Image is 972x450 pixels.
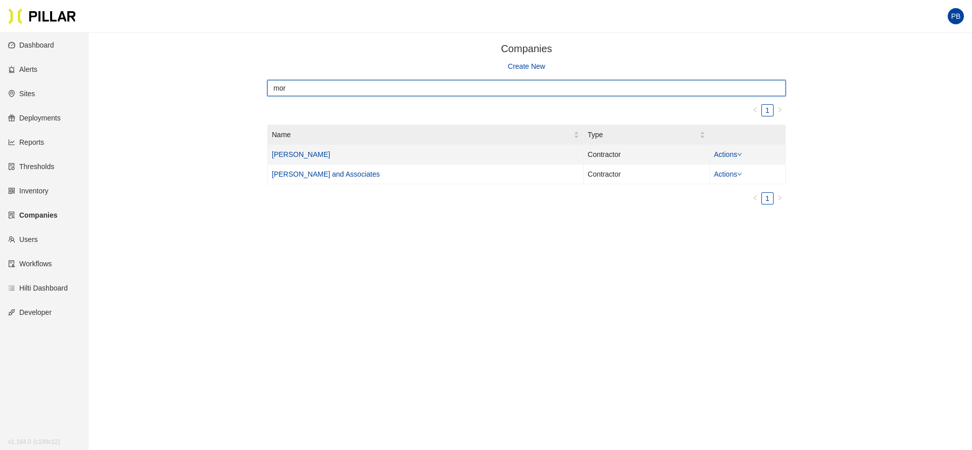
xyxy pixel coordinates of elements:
[8,41,54,49] a: dashboardDashboard
[749,192,761,204] li: Previous Page
[584,165,710,184] td: Contractor
[714,170,742,178] a: Actions
[774,104,786,116] button: right
[777,107,783,113] span: right
[749,104,761,116] button: left
[8,65,37,73] a: alertAlerts
[8,235,38,243] a: teamUsers
[508,61,545,72] a: Create New
[8,308,52,316] a: apiDeveloper
[501,43,552,54] span: Companies
[8,162,54,171] a: exceptionThresholds
[8,260,52,268] a: auditWorkflows
[752,195,758,201] span: left
[951,8,961,24] span: PB
[777,195,783,201] span: right
[761,192,774,204] li: 1
[749,104,761,116] li: Previous Page
[761,104,774,116] li: 1
[762,193,773,204] a: 1
[714,150,742,158] a: Actions
[762,105,773,116] a: 1
[8,284,68,292] a: barsHilti Dashboard
[8,138,44,146] a: line-chartReports
[584,145,710,165] td: Contractor
[8,187,49,195] a: qrcodeInventory
[774,192,786,204] button: right
[8,8,76,24] img: Pillar Technologies
[8,90,35,98] a: environmentSites
[774,192,786,204] li: Next Page
[588,129,700,140] span: Type
[272,150,330,158] a: [PERSON_NAME]
[749,192,761,204] button: left
[752,107,758,113] span: left
[774,104,786,116] li: Next Page
[272,129,574,140] span: Name
[8,211,57,219] a: solutionCompanies
[737,152,742,157] span: down
[267,80,786,96] input: Search
[737,172,742,177] span: down
[272,170,380,178] a: [PERSON_NAME] and Associates
[8,114,61,122] a: giftDeployments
